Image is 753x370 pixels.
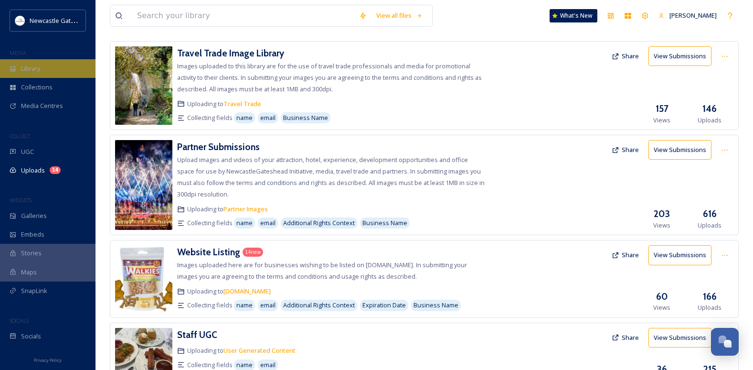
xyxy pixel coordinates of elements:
span: Collections [21,83,53,92]
h3: 146 [702,102,717,116]
h3: 203 [654,207,670,221]
button: View Submissions [648,328,711,348]
button: Share [607,246,644,264]
a: [PERSON_NAME] [654,6,721,25]
span: WIDGETS [10,196,32,204]
button: View Submissions [648,140,711,160]
span: Library [21,64,40,73]
a: What's New [550,9,597,22]
span: Socials [21,332,41,341]
span: email [260,218,276,228]
span: Collecting fields [187,113,233,122]
span: Uploading to [187,99,261,109]
span: Views [653,221,670,230]
span: Uploads [698,221,721,230]
h3: Travel Trade Image Library [177,47,284,59]
a: View Submissions [648,46,716,66]
img: 5be6199d-0dbc-41bf-939a-ca0c2572ebb2.jpg [115,46,172,125]
h3: Staff UGC [177,329,217,340]
span: Media Centres [21,101,63,110]
input: Search your library [132,5,354,26]
span: Images uploaded here are for businesses wishing to be listed on [DOMAIN_NAME]. In submitting your... [177,261,467,281]
span: Uploads [698,116,721,125]
span: Business Name [362,218,407,228]
img: DqD9wEUd_400x400.jpg [15,16,25,25]
a: Staff UGC [177,328,217,342]
span: email [260,113,276,122]
a: Partner Submissions [177,140,260,154]
span: Embeds [21,230,44,239]
span: Maps [21,268,37,277]
span: Additional Rights Context [283,301,355,310]
span: Expiration Date [362,301,406,310]
span: Galleries [21,211,47,220]
button: Share [607,328,644,347]
a: Travel Trade Image Library [177,46,284,60]
button: View Submissions [648,245,711,265]
span: name [236,218,253,228]
span: Upload images and videos of your attraction, hotel, experience, development opportunities and off... [177,155,485,198]
span: Uploading to [187,205,268,214]
a: Travel Trade [223,99,261,108]
a: View all files [371,6,427,25]
span: MEDIA [10,49,26,56]
span: [PERSON_NAME] [669,11,717,20]
a: View Submissions [648,328,716,348]
h3: Website Listing [177,246,240,258]
span: Views [653,303,670,312]
span: Uploading to [187,346,296,355]
a: Website Listing [177,245,240,259]
a: View Submissions [648,140,716,160]
span: name [236,301,253,310]
span: Uploading to [187,287,271,296]
span: Newcastle Gateshead Initiative [30,16,117,25]
span: COLLECT [10,132,30,140]
a: View Submissions [648,245,716,265]
span: Additional Rights Context [283,218,355,228]
a: Partner Images [223,205,268,213]
span: Collecting fields [187,218,233,228]
button: Share [607,47,644,65]
h3: 60 [656,290,668,304]
h3: 616 [703,207,717,221]
span: Privacy Policy [34,357,62,363]
button: Open Chat [711,328,739,356]
span: UGC [21,147,34,156]
span: Business Name [414,301,458,310]
a: Privacy Policy [34,354,62,365]
h3: Partner Submissions [177,141,260,152]
span: email [260,360,276,370]
h3: 157 [656,102,668,116]
button: View Submissions [648,46,711,66]
a: [DOMAIN_NAME] [223,287,271,295]
span: Stories [21,249,42,258]
img: 0d512934-32bf-4bae-a5f5-f6b840bab5c0.jpg [115,245,172,312]
span: Views [653,116,670,125]
span: Collecting fields [187,301,233,310]
span: Collecting fields [187,360,233,370]
img: 0f5ed072-ab5d-4b10-93e5-d26f2c1c4804.jpg [115,140,172,230]
span: SnapLink [21,286,47,295]
div: 14 new [243,248,263,257]
span: email [260,301,276,310]
a: User Generated Content [223,346,296,355]
button: Share [607,141,644,159]
span: name [236,360,253,370]
span: name [236,113,253,122]
span: Uploads [21,166,45,175]
span: Uploads [698,303,721,312]
span: Business Name [283,113,328,122]
span: SOCIALS [10,317,29,324]
div: 14 [50,166,61,174]
span: Images uploaded to this library are for the use of travel trade professionals and media for promo... [177,62,482,93]
h3: 166 [703,290,717,304]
